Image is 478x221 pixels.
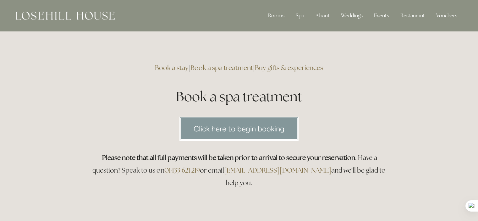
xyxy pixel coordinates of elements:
h1: Book a spa treatment [89,87,389,106]
h3: | | [89,62,389,74]
a: Click here to begin booking [179,117,299,141]
div: Weddings [336,9,368,22]
a: [EMAIL_ADDRESS][DOMAIN_NAME] [224,166,331,174]
a: Vouchers [431,9,462,22]
a: Book a spa treatment [190,64,253,72]
h3: . Have a question? Speak to us on or email and we’ll be glad to help you. [89,152,389,189]
div: Events [369,9,394,22]
a: Buy gifts & experiences [255,64,323,72]
div: Spa [291,9,309,22]
strong: Please note that all full payments will be taken prior to arrival to secure your reservation [102,153,355,162]
div: Rooms [263,9,289,22]
a: 01433 621 219 [164,166,200,174]
a: Book a stay [155,64,189,72]
div: Restaurant [395,9,430,22]
img: Losehill House [16,12,115,20]
div: About [310,9,335,22]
